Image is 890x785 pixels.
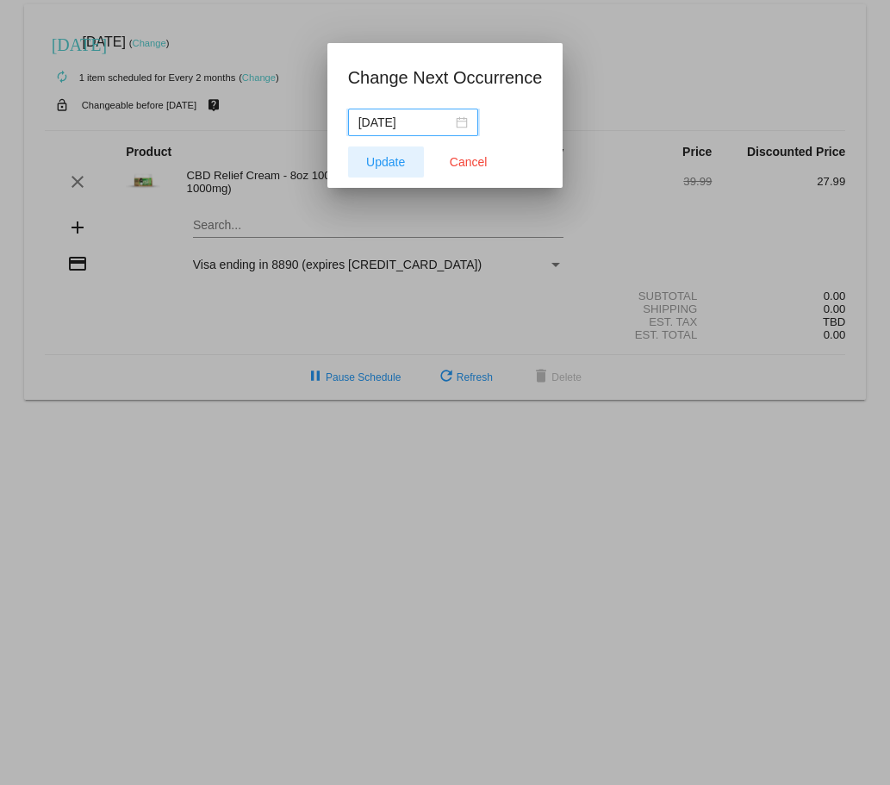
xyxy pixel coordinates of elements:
[450,155,488,169] span: Cancel
[358,113,452,132] input: Select date
[348,146,424,178] button: Update
[431,146,507,178] button: Close dialog
[348,64,543,91] h1: Change Next Occurrence
[366,155,405,169] span: Update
